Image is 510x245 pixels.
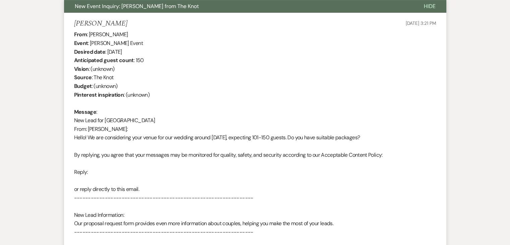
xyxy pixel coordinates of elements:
[74,91,124,98] b: Pinterest inspiration
[74,19,127,28] h5: [PERSON_NAME]
[74,48,105,55] b: Desired date
[75,3,199,10] span: New Event Inquiry: [PERSON_NAME] from The Knot
[74,74,92,81] b: Source
[405,20,436,26] span: [DATE] 3:21 PM
[74,83,92,90] b: Budget
[74,40,88,47] b: Event
[74,31,87,38] b: From
[424,3,436,10] span: Hide
[74,57,134,64] b: Anticipated guest count
[74,65,89,72] b: Vision
[74,108,97,115] b: Message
